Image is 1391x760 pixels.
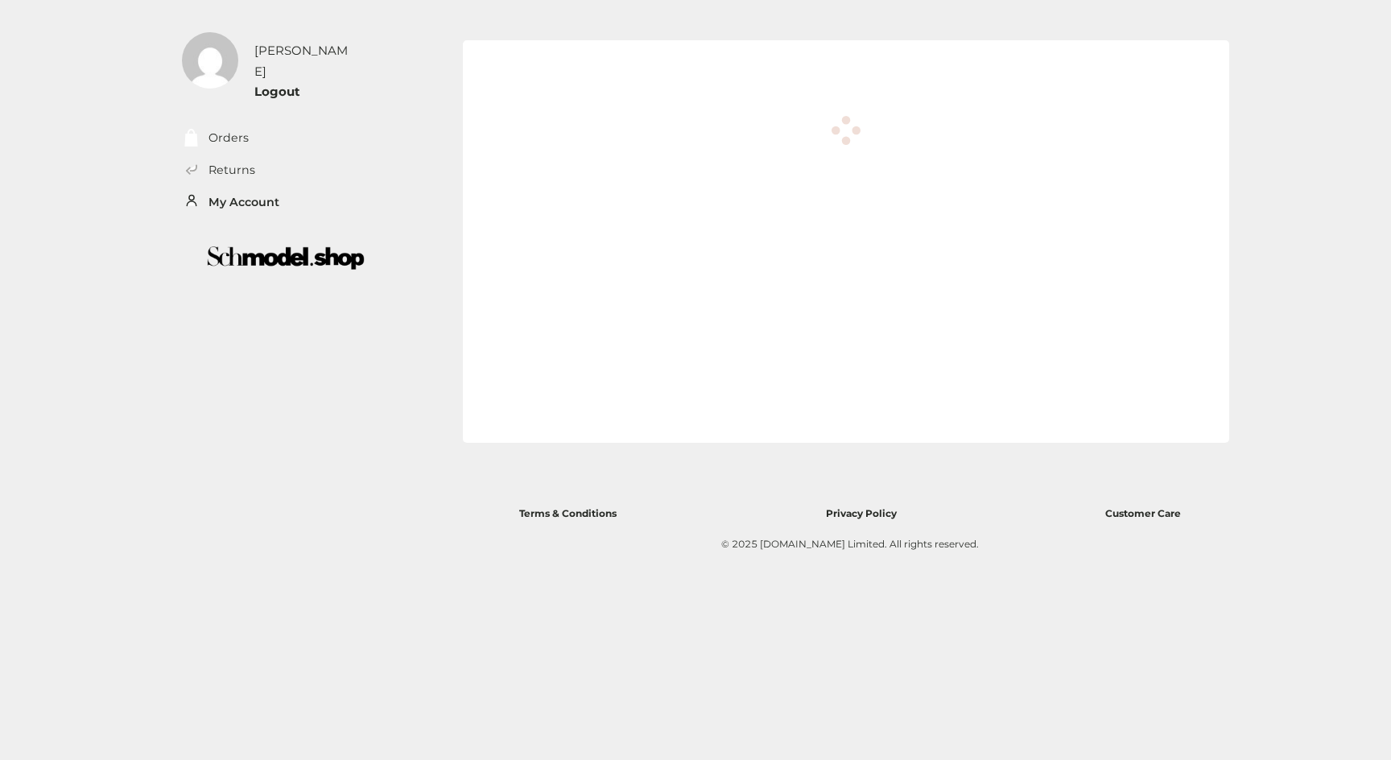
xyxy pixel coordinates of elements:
[519,503,617,520] a: Terms & Conditions
[1105,507,1181,519] span: Customer Care
[519,507,617,519] span: Terms & Conditions
[254,40,355,81] div: [PERSON_NAME]
[511,536,1189,552] div: © 2025 [DOMAIN_NAME] Limited. All rights reserved.
[826,503,897,520] a: Privacy Policy
[826,507,897,519] span: Privacy Policy
[1105,503,1181,520] a: Customer Care
[171,235,400,281] img: boutique-logo.png
[208,129,249,147] a: Orders
[208,193,279,212] a: My Account
[208,161,255,180] a: Returns
[254,84,300,99] a: Logout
